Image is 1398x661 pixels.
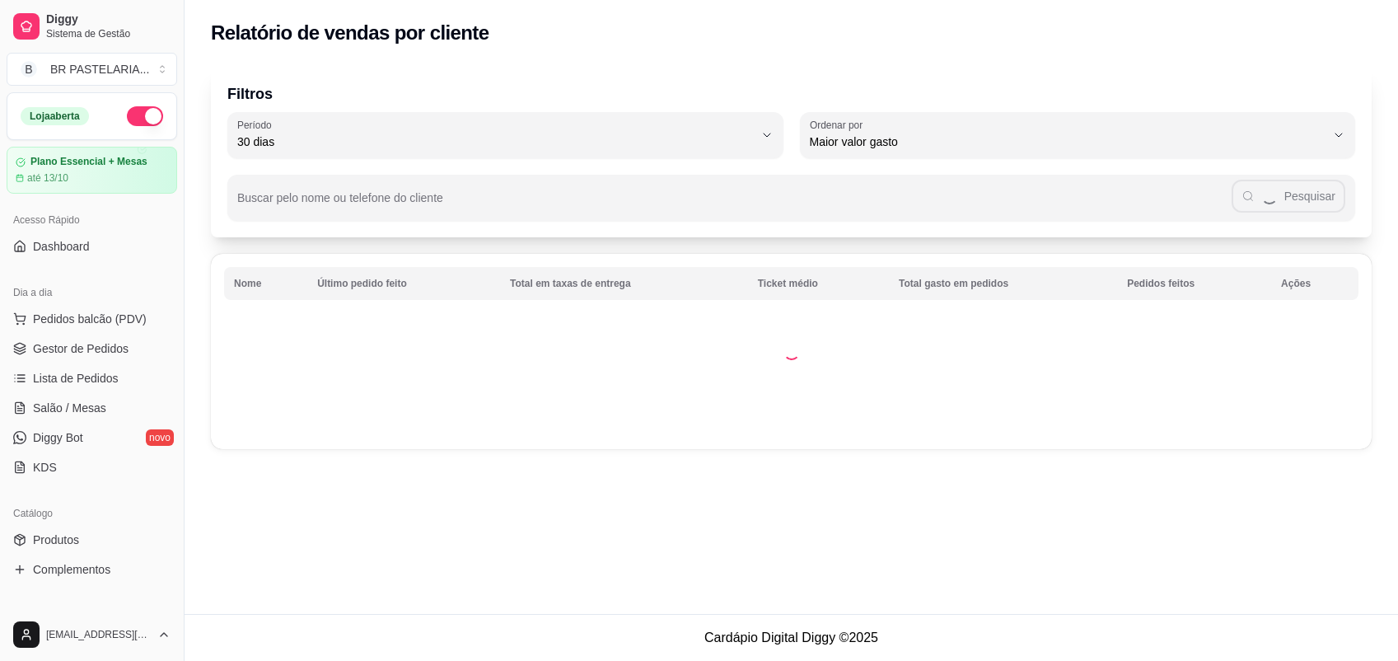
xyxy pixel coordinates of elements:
button: Select a team [7,53,177,86]
button: Ordenar porMaior valor gasto [800,112,1356,158]
a: Gestor de Pedidos [7,335,177,362]
p: Filtros [227,82,1355,105]
span: 30 dias [237,134,754,150]
h2: Relatório de vendas por cliente [211,20,489,46]
span: B [21,61,37,77]
a: Dashboard [7,233,177,260]
span: [EMAIL_ADDRESS][DOMAIN_NAME] [46,628,151,641]
a: Plano Essencial + Mesasaté 13/10 [7,147,177,194]
span: Pedidos balcão (PDV) [33,311,147,327]
button: Pedidos balcão (PDV) [7,306,177,332]
label: Ordenar por [810,118,868,132]
label: Período [237,118,277,132]
span: Diggy [46,12,171,27]
a: KDS [7,454,177,481]
span: KDS [33,459,57,476]
a: Lista de Pedidos [7,365,177,391]
button: Período30 dias [227,112,783,158]
span: Maior valor gasto [810,134,1326,150]
a: Diggy Botnovo [7,424,177,451]
div: Dia a dia [7,279,177,306]
span: Produtos [33,532,79,548]
a: Complementos [7,556,177,583]
span: Lista de Pedidos [33,370,119,387]
a: Salão / Mesas [7,395,177,421]
footer: Cardápio Digital Diggy © 2025 [185,614,1398,661]
div: Acesso Rápido [7,207,177,233]
div: Loja aberta [21,107,89,125]
article: Plano Essencial + Mesas [30,156,147,168]
input: Buscar pelo nome ou telefone do cliente [237,196,1232,213]
button: [EMAIL_ADDRESS][DOMAIN_NAME] [7,615,177,654]
article: até 13/10 [27,171,68,185]
span: Complementos [33,561,110,578]
button: Alterar Status [127,106,163,126]
span: Salão / Mesas [33,400,106,416]
span: Gestor de Pedidos [33,340,129,357]
div: Loading [783,344,800,360]
a: Produtos [7,527,177,553]
div: BR PASTELARIA ... [50,61,149,77]
span: Dashboard [33,238,90,255]
div: Catálogo [7,500,177,527]
a: DiggySistema de Gestão [7,7,177,46]
span: Sistema de Gestão [46,27,171,40]
span: Diggy Bot [33,429,83,446]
